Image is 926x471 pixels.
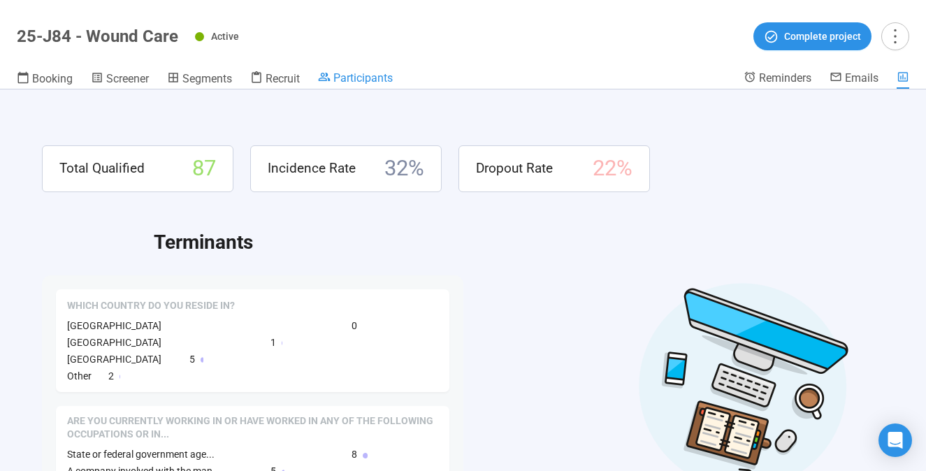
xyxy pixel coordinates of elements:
[59,158,145,179] span: Total Qualified
[17,27,178,46] h1: 25-J84 - Wound Care
[108,368,114,384] span: 2
[352,447,357,462] span: 8
[268,158,356,179] span: Incidence Rate
[192,152,216,186] span: 87
[67,449,215,460] span: State or federal government age...
[67,337,161,348] span: [GEOGRAPHIC_DATA]
[167,71,232,89] a: Segments
[881,22,909,50] button: more
[250,71,300,89] a: Recruit
[67,299,235,313] span: Which country do you reside in?
[845,71,878,85] span: Emails
[744,71,811,87] a: Reminders
[753,22,871,50] button: Complete project
[384,152,424,186] span: 32 %
[476,158,553,179] span: Dropout Rate
[878,423,912,457] div: Open Intercom Messenger
[885,27,904,45] span: more
[67,354,161,365] span: [GEOGRAPHIC_DATA]
[270,335,276,350] span: 1
[830,71,878,87] a: Emails
[67,320,161,331] span: [GEOGRAPHIC_DATA]
[333,71,393,85] span: Participants
[182,72,232,85] span: Segments
[17,71,73,89] a: Booking
[318,71,393,87] a: Participants
[67,370,92,382] span: Other
[759,71,811,85] span: Reminders
[32,72,73,85] span: Booking
[189,352,195,367] span: 5
[106,72,149,85] span: Screener
[352,318,357,333] span: 0
[211,31,239,42] span: Active
[784,29,861,44] span: Complete project
[593,152,632,186] span: 22 %
[266,72,300,85] span: Recruit
[91,71,149,89] a: Screener
[67,414,438,442] span: Are you currently working in or have worked in any of the following occupations or industries wit...
[154,227,884,258] h2: Terminants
